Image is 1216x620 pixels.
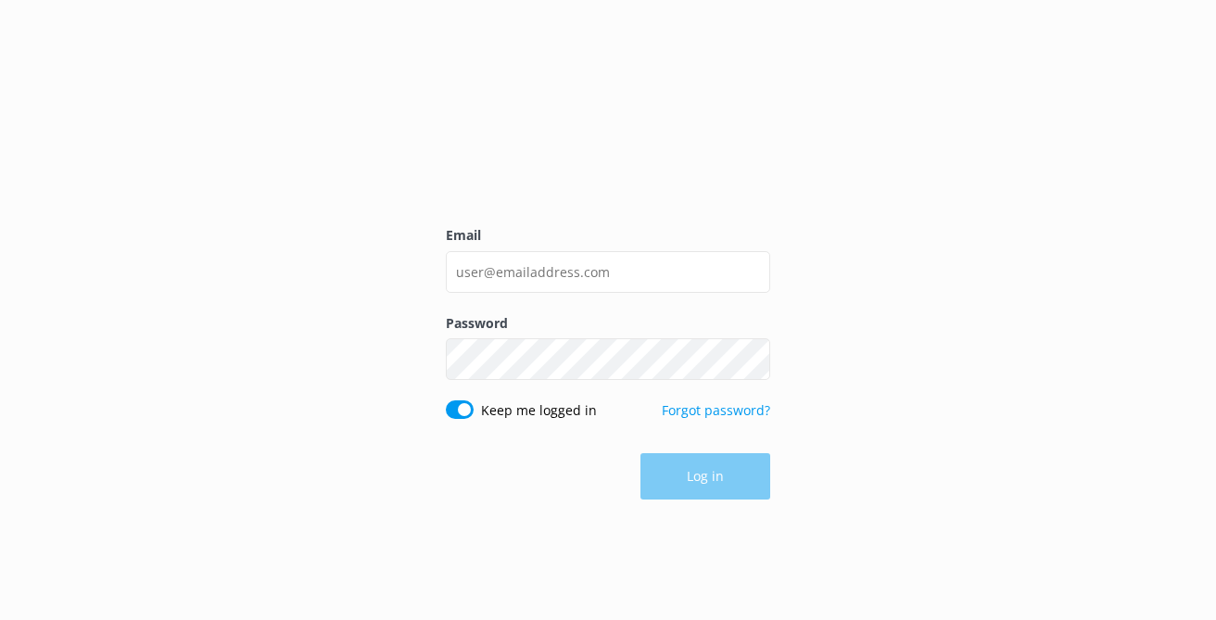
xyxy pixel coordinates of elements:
button: Show password [733,341,770,378]
label: Keep me logged in [481,400,597,421]
input: user@emailaddress.com [446,251,770,293]
label: Password [446,313,770,334]
label: Email [446,225,770,246]
a: Forgot password? [662,401,770,419]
